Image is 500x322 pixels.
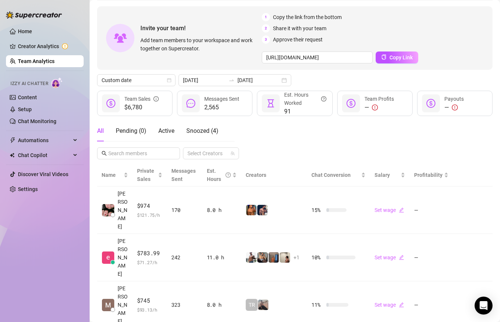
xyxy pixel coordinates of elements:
a: Creator Analytics exclamation-circle [18,40,78,52]
span: dollar-circle [106,99,115,108]
span: $6,780 [124,103,159,112]
span: Share it with your team [273,24,326,32]
span: Izzy AI Chatter [10,80,48,87]
span: Messages Sent [171,168,196,182]
span: dollar-circle [426,99,435,108]
span: search [102,151,107,156]
span: 3 [262,35,270,44]
span: Payouts [444,96,464,102]
span: 15 % [311,206,323,214]
span: Chat Copilot [18,149,71,161]
span: 11 % [311,301,323,309]
input: Search members [108,149,170,157]
img: Wayne [268,252,279,263]
span: + 1 [294,253,299,262]
th: Name [97,164,133,187]
span: team [230,151,235,156]
span: Copy the link from the bottom [273,13,342,21]
span: copy [381,54,386,60]
span: exclamation-circle [452,104,458,110]
span: Private Sales [137,168,154,182]
span: Snoozed ( 4 ) [186,127,218,134]
span: exclamation-circle [372,104,378,110]
div: 170 [171,206,198,214]
div: Pending ( 0 ) [116,126,146,135]
span: Invite your team! [140,24,262,33]
span: 1 [262,13,270,21]
span: 2,565 [204,103,239,112]
img: JG [246,205,257,215]
span: Team Profits [364,96,394,102]
a: Settings [18,186,38,192]
a: Set wageedit [375,207,404,213]
span: Automations [18,134,71,146]
span: Custom date [102,75,171,86]
td: — [410,234,453,281]
div: Est. Hours [207,167,231,183]
div: All [97,126,104,135]
div: 8.0 h [207,301,237,309]
span: Add team members to your workspace and work together on Supercreator. [140,36,259,53]
div: 242 [171,253,198,262]
span: 2 [262,24,270,32]
span: edit [399,302,404,307]
img: logo-BBDzfeDw.svg [6,11,62,19]
a: Set wageedit [375,254,404,260]
span: $ 121.75 /h [137,211,162,219]
div: Est. Hours Worked [284,91,326,107]
span: [PERSON_NAME] [118,237,128,278]
span: info-circle [153,95,159,103]
a: Chat Monitoring [18,118,56,124]
span: [PERSON_NAME] [118,190,128,231]
span: swap-right [229,77,235,83]
a: Set wageedit [375,302,404,308]
span: $974 [137,201,162,210]
span: Name [102,171,122,179]
span: 10 % [311,253,323,262]
div: — [364,103,394,112]
div: 323 [171,301,198,309]
img: LC [258,300,268,310]
input: Start date [183,76,226,84]
span: Chat Conversion [311,172,351,178]
td: — [410,187,453,234]
th: Creators [241,164,307,187]
a: Discover Viral Videos [18,171,68,177]
input: End date [237,76,280,84]
span: Copy Link [389,54,413,60]
a: Content [18,94,37,100]
div: 8.0 h [207,206,237,214]
span: Messages Sent [204,96,239,102]
img: Axel [257,205,268,215]
span: message [186,99,195,108]
span: 91 [284,107,326,116]
span: $783.99 [137,249,162,258]
span: thunderbolt [10,137,16,143]
img: Ralphy [280,252,290,263]
span: edit [399,255,404,260]
span: to [229,77,235,83]
div: Open Intercom Messenger [475,297,493,315]
span: $ 93.13 /h [137,306,162,313]
a: Home [18,28,32,34]
span: Profitability [414,172,442,178]
a: Setup [18,106,32,112]
img: George [257,252,268,263]
div: 11.0 h [207,253,237,262]
div: Team Sales [124,95,159,103]
span: hourglass [266,99,275,108]
img: AI Chatter [51,77,63,88]
span: question-circle [226,167,231,183]
span: TR [249,301,255,309]
span: dollar-circle [347,99,355,108]
span: $ 71.27 /h [137,259,162,266]
span: question-circle [321,91,326,107]
img: Regine Ore [102,204,114,216]
img: JUSTIN [246,252,257,263]
span: Active [158,127,174,134]
div: — [444,103,464,112]
button: Copy Link [376,51,418,63]
img: Enrique S. [102,251,114,264]
span: Approve their request [273,35,323,44]
img: Mariane Subia [102,299,114,311]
